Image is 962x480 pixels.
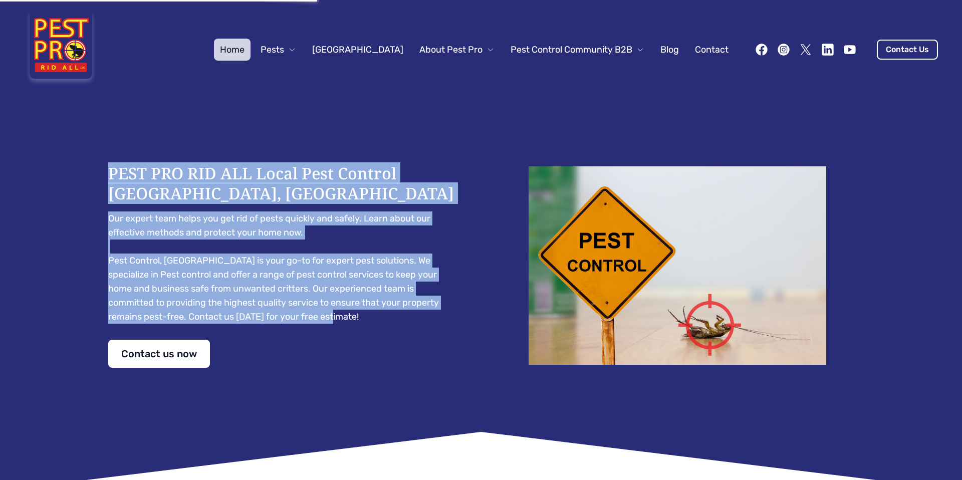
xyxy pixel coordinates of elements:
[505,39,650,61] button: Pest Control Community B2B
[255,39,302,61] button: Pests
[108,211,461,324] pre: Our expert team helps you get rid of pests quickly and safely. Learn about our effective methods ...
[108,340,210,368] a: Contact us now
[511,43,632,57] span: Pest Control Community B2B
[306,39,409,61] a: [GEOGRAPHIC_DATA]
[108,163,461,203] h1: PEST PRO RID ALL Local Pest Control [GEOGRAPHIC_DATA], [GEOGRAPHIC_DATA]
[214,39,251,61] a: Home
[689,39,735,61] a: Contact
[419,43,483,57] span: About Pest Pro
[654,39,685,61] a: Blog
[501,166,854,365] img: Dead cockroach on floor with caution sign pest control
[413,39,501,61] button: About Pest Pro
[877,40,938,60] a: Contact Us
[261,43,284,57] span: Pests
[24,12,98,87] img: Pest Pro Rid All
